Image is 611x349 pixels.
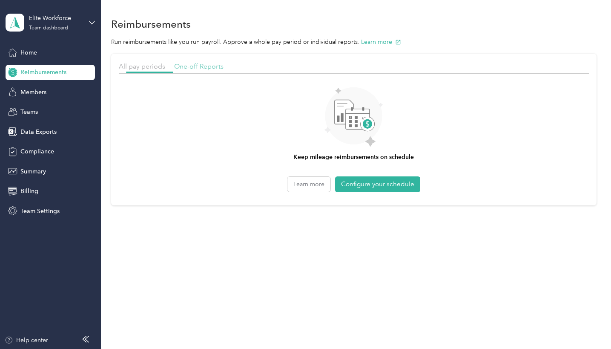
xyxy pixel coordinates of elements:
[111,37,596,46] p: Run reimbursements like you run payroll. Approve a whole pay period or individual reports.
[361,37,401,46] button: Learn more
[111,20,191,29] h1: Reimbursements
[20,147,54,156] span: Compliance
[29,14,82,23] div: Elite Workforce
[287,177,330,192] button: Learn more
[119,62,165,70] span: All pay periods
[20,88,46,97] span: Members
[20,127,57,136] span: Data Exports
[563,301,611,349] iframe: Everlance-gr Chat Button Frame
[20,187,38,196] span: Billing
[5,336,48,345] button: Help center
[293,153,414,162] h4: Keep mileage reimbursements on schedule
[20,48,37,57] span: Home
[20,207,60,216] span: Team Settings
[29,26,68,31] div: Team dashboard
[20,68,66,77] span: Reimbursements
[20,107,38,116] span: Teams
[335,176,420,192] button: Configure your schedule
[174,62,224,70] span: One-off Reports
[20,167,46,176] span: Summary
